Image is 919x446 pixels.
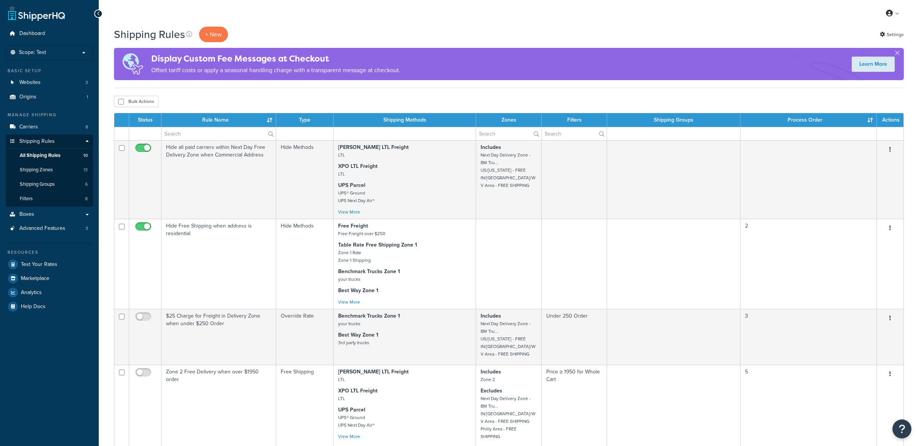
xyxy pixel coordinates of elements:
span: Test Your Rates [21,261,57,268]
small: LTL [338,171,345,177]
span: 10 [83,152,88,159]
td: 2 [740,219,877,309]
li: Origins [6,90,93,104]
li: Shipping Zones [6,163,93,177]
td: Hide Free Shipping when address is residential [161,219,276,309]
small: Next Day Delivery Zone - BM Tru... US/[US_STATE] - FREE IN/[GEOGRAPHIC_DATA]/WV Area - FREE SHIPPING [481,152,535,189]
a: View More [338,299,360,305]
small: Free Freight over $250 [338,230,385,237]
a: Boxes [6,207,93,221]
li: Test Your Rates [6,258,93,271]
strong: Benchmark Trucks Zone 1 [338,267,400,275]
span: Scope: Test [19,49,46,56]
strong: Best Way Zone 1 [338,331,378,339]
td: Hide all paid carriers within Next Day Free Delivery Zone when Commercial Address [161,140,276,219]
th: Filters [542,113,607,127]
a: Origins 1 [6,90,93,104]
strong: Excludes [481,387,502,395]
small: LTL [338,152,345,158]
span: 8 [85,196,88,202]
a: Shipping Zones 13 [6,163,93,177]
li: Shipping Groups [6,177,93,191]
p: Offset tariff costs or apply a seasonal handling charge with a transparent message at checkout. [151,65,400,76]
span: Filters [20,196,33,202]
th: Shipping Methods [334,113,476,127]
strong: Includes [481,312,501,320]
li: All Shipping Rules [6,149,93,163]
strong: Benchmark Trucks Zone 1 [338,312,400,320]
small: UPS® Ground UPS Next Day Air® [338,414,375,429]
span: 3 [85,79,88,86]
th: Zones [476,113,542,127]
strong: Free Freight [338,222,368,230]
span: Shipping Groups [20,181,55,188]
div: Manage Shipping [6,112,93,118]
td: 3 [740,309,877,365]
li: Shipping Rules [6,134,93,207]
button: Bulk Actions [114,96,158,107]
small: Zone 2 [481,376,495,383]
a: Websites 3 [6,76,93,90]
small: Next Day Delivery Zone - BM Tru... US/[US_STATE] - FREE IN/[GEOGRAPHIC_DATA]/WV Area - FREE SHIPPING [481,320,535,357]
span: 13 [84,167,88,173]
a: Help Docs [6,300,93,313]
strong: UPS Parcel [338,181,365,189]
small: your trucks [338,320,361,327]
a: Analytics [6,286,93,299]
input: Search [542,127,607,140]
li: Carriers [6,120,93,134]
span: 8 [85,124,88,130]
small: LTL [338,395,345,402]
li: Websites [6,76,93,90]
small: your trucks [338,276,361,283]
strong: Includes [481,143,501,151]
span: Shipping Rules [19,138,55,145]
input: Search [476,127,541,140]
small: Next Day Delivery Zone - BM Tru... IN/[GEOGRAPHIC_DATA]/WV Area - FREE SHIPPING Philly Area - FRE... [481,395,535,440]
strong: Table Rate Free Shipping Zone 1 [338,241,417,249]
td: $25 Charge for Freight in Delivery Zone when under $250 Order [161,309,276,365]
span: Dashboard [19,30,45,37]
a: Dashboard [6,27,93,41]
input: Search [161,127,276,140]
span: 6 [85,181,88,188]
a: Marketplace [6,272,93,285]
a: Shipping Groups 6 [6,177,93,191]
th: Actions [877,113,903,127]
a: Filters 8 [6,192,93,206]
img: duties-banner-06bc72dcb5fe05cb3f9472aba00be2ae8eb53ab6f0d8bb03d382ba314ac3c341.png [114,48,151,80]
a: View More [338,209,360,215]
span: Carriers [19,124,38,130]
a: Carriers 8 [6,120,93,134]
strong: [PERSON_NAME] LTL Freight [338,368,409,376]
li: Filters [6,192,93,206]
th: Shipping Groups [607,113,740,127]
span: Websites [19,79,41,86]
td: Hide Methods [276,219,334,309]
span: Boxes [19,211,34,218]
small: 3rd party trucks [338,339,369,346]
th: Process Order : activate to sort column ascending [740,113,877,127]
strong: XPO LTL Freight [338,162,378,170]
p: + New [199,27,228,42]
button: Open Resource Center [892,419,911,438]
span: Shipping Zones [20,167,53,173]
a: ShipperHQ Home [8,6,65,21]
li: Advanced Features [6,221,93,236]
span: All Shipping Rules [20,152,60,159]
span: Marketplace [21,275,49,282]
td: Override Rate [276,309,334,365]
strong: UPS Parcel [338,406,365,414]
small: UPS® Ground UPS Next Day Air® [338,190,375,204]
span: 3 [85,225,88,232]
td: Hide Methods [276,140,334,219]
th: Rule Name : activate to sort column ascending [161,113,276,127]
a: Shipping Rules [6,134,93,149]
span: Origins [19,94,36,100]
td: Under 250 Order [542,309,607,365]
